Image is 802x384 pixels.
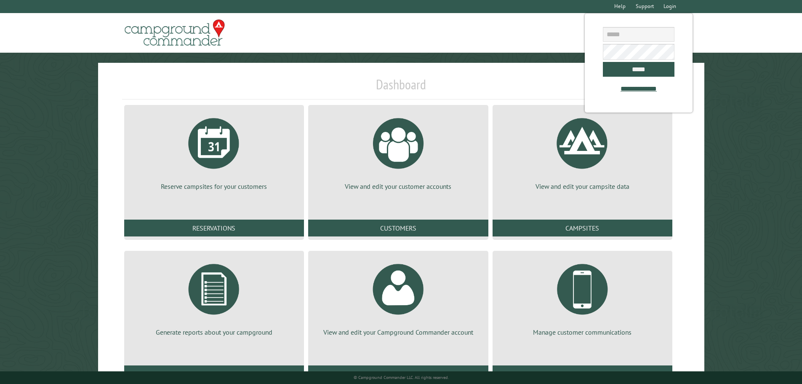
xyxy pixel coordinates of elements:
[308,365,488,382] a: Account
[493,220,672,236] a: Campsites
[122,16,227,49] img: Campground Commander
[122,76,680,99] h1: Dashboard
[503,258,662,337] a: Manage customer communications
[318,112,478,191] a: View and edit your customer accounts
[308,220,488,236] a: Customers
[318,258,478,337] a: View and edit your Campground Commander account
[318,182,478,191] p: View and edit your customer accounts
[134,112,294,191] a: Reserve campsites for your customers
[134,328,294,337] p: Generate reports about your campground
[134,182,294,191] p: Reserve campsites for your customers
[124,365,304,382] a: Reports
[503,112,662,191] a: View and edit your campsite data
[354,375,449,380] small: © Campground Commander LLC. All rights reserved.
[318,328,478,337] p: View and edit your Campground Commander account
[124,220,304,236] a: Reservations
[134,258,294,337] a: Generate reports about your campground
[503,182,662,191] p: View and edit your campsite data
[493,365,672,382] a: Communications
[503,328,662,337] p: Manage customer communications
